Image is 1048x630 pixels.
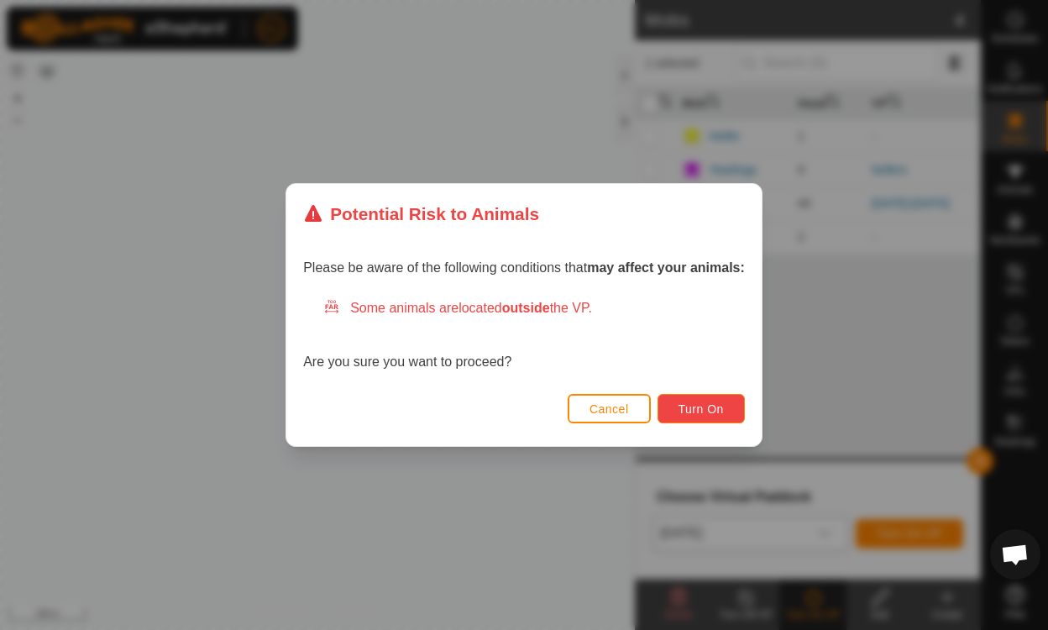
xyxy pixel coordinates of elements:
button: Cancel [568,394,651,423]
div: Some animals are [323,298,745,318]
span: Turn On [679,402,724,416]
div: Are you sure you want to proceed? [303,298,745,372]
strong: outside [502,301,550,315]
div: Potential Risk to Animals [303,201,539,227]
span: Cancel [589,402,629,416]
span: Please be aware of the following conditions that [303,260,745,275]
button: Turn On [658,394,745,423]
a: Open chat [990,529,1040,580]
span: located the VP. [458,301,592,315]
strong: may affect your animals: [587,260,745,275]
